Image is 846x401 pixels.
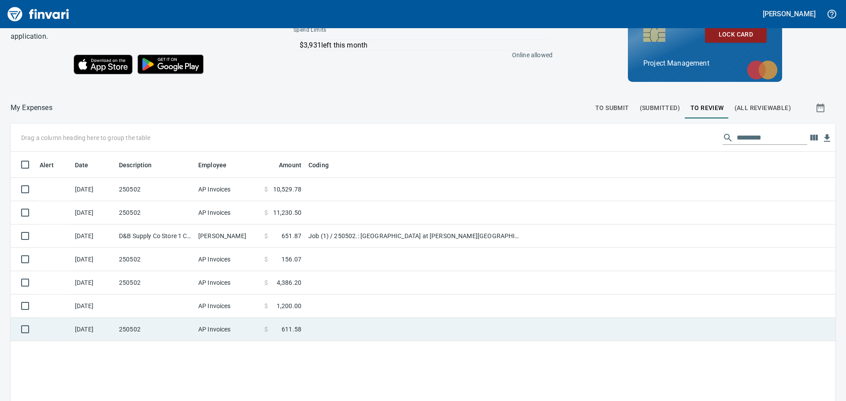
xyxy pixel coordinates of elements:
[11,103,52,113] nav: breadcrumb
[279,160,301,170] span: Amount
[267,160,301,170] span: Amount
[198,160,226,170] span: Employee
[300,40,548,51] p: $3,931 left this month
[286,51,553,59] p: Online allowed
[119,160,152,170] span: Description
[71,294,115,318] td: [DATE]
[115,248,195,271] td: 250502
[264,232,268,240] span: $
[195,294,261,318] td: AP Invoices
[308,160,329,170] span: Coding
[277,278,301,287] span: 4,386.20
[5,4,71,25] img: Finvari
[195,271,261,294] td: AP Invoices
[115,178,195,201] td: 250502
[282,325,301,334] span: 611.58
[305,224,525,248] td: Job (1) / 250502.: [GEOGRAPHIC_DATA] at [PERSON_NAME][GEOGRAPHIC_DATA] / 1011. .: BS1 - Railroad ...
[21,133,150,142] p: Drag a column heading here to group the table
[273,185,301,194] span: 10,529.78
[71,318,115,341] td: [DATE]
[74,55,133,74] img: Download on the App Store
[71,178,115,201] td: [DATE]
[643,58,767,69] p: Project Management
[282,232,301,240] span: 651.87
[293,26,438,35] span: Spend Limits
[264,302,268,310] span: $
[133,50,208,79] img: Get it on Google Play
[763,9,816,18] h5: [PERSON_NAME]
[119,160,163,170] span: Description
[195,318,261,341] td: AP Invoices
[195,178,261,201] td: AP Invoices
[264,255,268,264] span: $
[273,208,301,217] span: 11,230.50
[807,131,820,144] button: Choose columns to display
[742,56,782,84] img: mastercard.svg
[282,255,301,264] span: 156.07
[264,208,268,217] span: $
[115,271,195,294] td: 250502
[761,7,818,21] button: [PERSON_NAME]
[735,103,791,114] span: (All Reviewable)
[195,201,261,224] td: AP Invoices
[308,160,340,170] span: Coding
[115,318,195,341] td: 250502
[198,160,238,170] span: Employee
[75,160,100,170] span: Date
[640,103,680,114] span: (Submitted)
[264,278,268,287] span: $
[115,224,195,248] td: D&B Supply Co Store 1 Caldwell ID
[264,325,268,334] span: $
[595,103,629,114] span: To Submit
[75,160,89,170] span: Date
[71,248,115,271] td: [DATE]
[40,160,54,170] span: Alert
[690,103,724,114] span: To Review
[115,201,195,224] td: 250502
[264,185,268,194] span: $
[195,224,261,248] td: [PERSON_NAME]
[11,18,271,43] h6: You can also control your card and submit expenses from our iPhone or Android application.
[11,103,52,113] p: My Expenses
[705,26,767,43] button: Lock Card
[712,29,760,40] span: Lock Card
[71,224,115,248] td: [DATE]
[40,160,65,170] span: Alert
[71,271,115,294] td: [DATE]
[71,201,115,224] td: [DATE]
[277,302,301,310] span: 1,200.00
[807,97,835,118] button: Show transactions within a particular date range
[195,248,261,271] td: AP Invoices
[820,132,834,145] button: Download Table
